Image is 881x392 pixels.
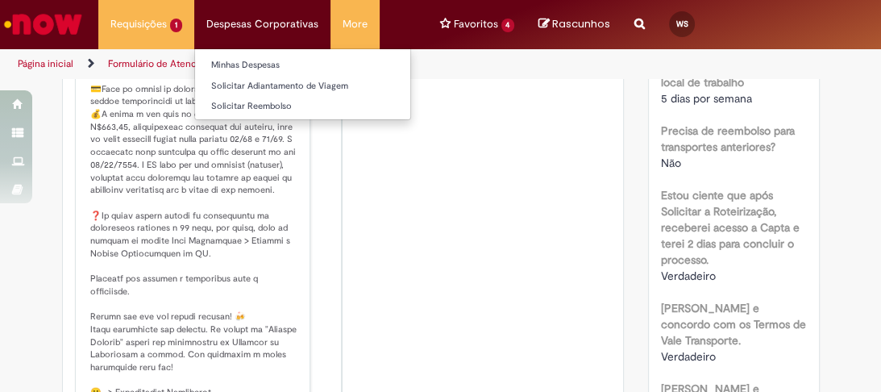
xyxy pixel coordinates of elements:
span: 5 dias por semana [661,91,752,106]
a: Página inicial [18,57,73,70]
b: [PERSON_NAME] e concordo com os Termos de Vale Transporte. [661,301,806,348]
span: Rascunhos [552,16,610,31]
a: No momento, sua lista de rascunhos tem 0 Itens [538,16,610,31]
a: Solicitar Adiantamento de Viagem [195,77,410,95]
span: Verdadeiro [661,349,716,364]
span: WS [676,19,688,29]
img: ServiceNow [2,8,85,40]
span: Requisições [110,16,167,32]
a: Minhas Despesas [195,56,410,74]
span: Verdadeiro [661,269,716,283]
b: Precisa de reembolso para transportes anteriores? [661,123,795,154]
span: Não [661,156,681,170]
ul: Despesas Corporativas [194,48,411,120]
a: Formulário de Atendimento [108,57,227,70]
span: 4 [501,19,515,32]
a: Solicitar Reembolso [195,98,410,115]
span: More [343,16,368,32]
span: 1 [170,19,182,32]
b: Informe a frequência no local de trabalho [661,59,783,90]
b: Estou ciente que após Solicitar a Roteirização, receberei acesso a Capta e terei 2 dias para conc... [661,188,800,267]
ul: Trilhas de página [12,49,502,79]
span: Despesas Corporativas [206,16,318,32]
span: Favoritos [454,16,498,32]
